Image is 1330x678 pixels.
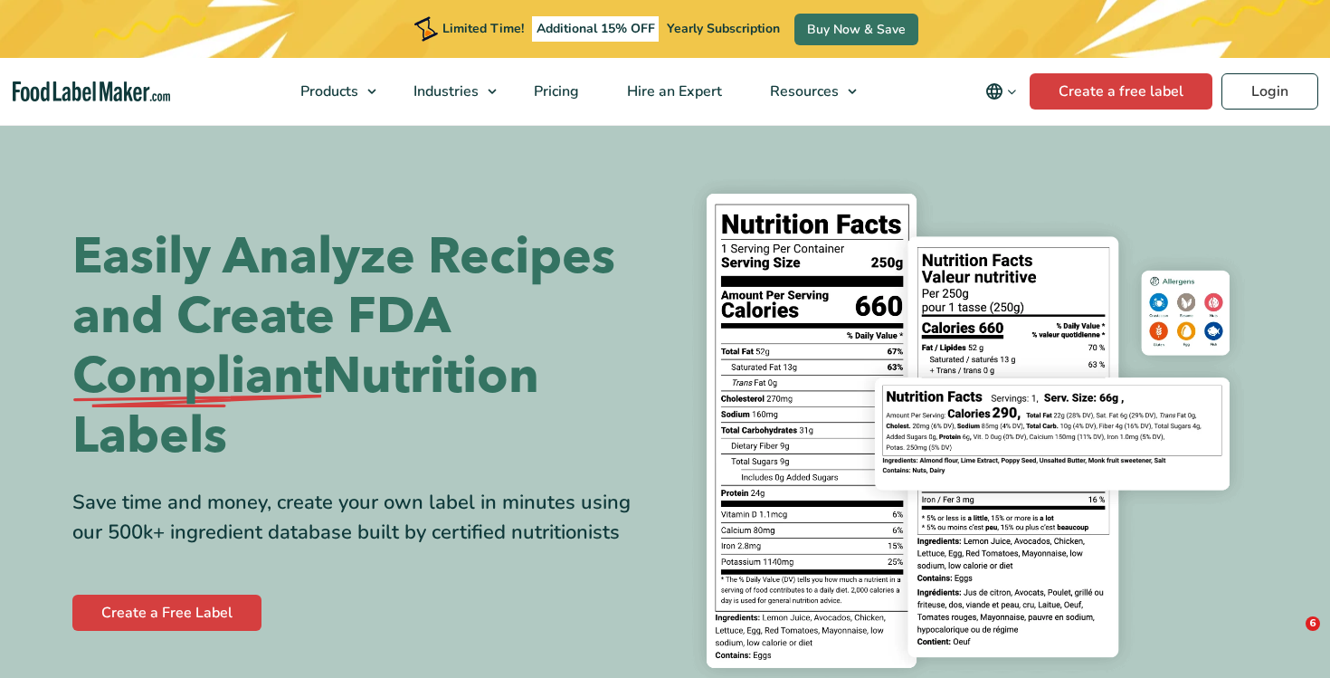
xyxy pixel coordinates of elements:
a: Pricing [510,58,599,125]
button: Change language [973,73,1030,110]
iframe: Intercom live chat [1268,616,1312,660]
a: Login [1221,73,1318,110]
h1: Easily Analyze Recipes and Create FDA Nutrition Labels [72,227,651,466]
a: Industries [390,58,506,125]
a: Create a Free Label [72,595,261,631]
span: Limited Time! [442,20,524,37]
span: Hire an Expert [622,81,724,101]
a: Buy Now & Save [794,14,918,45]
a: Products [277,58,385,125]
span: Yearly Subscription [667,20,780,37]
a: Create a free label [1030,73,1212,110]
span: Compliant [72,347,322,406]
span: Additional 15% OFF [532,16,660,42]
span: Resources [765,81,841,101]
div: Save time and money, create your own label in minutes using our 500k+ ingredient database built b... [72,488,651,548]
a: Hire an Expert [603,58,742,125]
span: Industries [408,81,480,101]
a: Resources [746,58,866,125]
span: 6 [1306,616,1320,631]
span: Products [295,81,360,101]
span: Pricing [528,81,581,101]
a: Food Label Maker homepage [13,81,170,102]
